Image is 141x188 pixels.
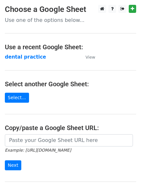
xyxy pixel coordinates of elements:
[5,148,71,153] small: Example: [URL][DOMAIN_NAME]
[5,43,136,51] h4: Use a recent Google Sheet:
[5,93,29,103] a: Select...
[5,17,136,23] p: Use one of the options below...
[5,124,136,132] h4: Copy/paste a Google Sheet URL:
[79,54,95,60] a: View
[5,160,21,170] input: Next
[5,5,136,14] h3: Choose a Google Sheet
[5,80,136,88] h4: Select another Google Sheet:
[5,134,133,146] input: Paste your Google Sheet URL here
[86,55,95,60] small: View
[5,54,46,60] a: dental practice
